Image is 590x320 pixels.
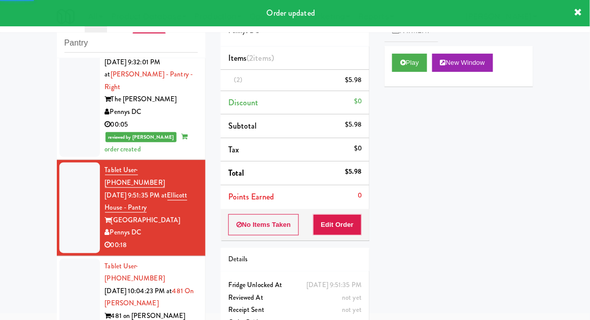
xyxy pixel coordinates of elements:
[228,304,362,316] div: Receipt Sent
[345,166,362,178] div: $5.98
[105,190,167,200] span: [DATE] 9:51:35 PM at
[105,261,165,284] a: Tablet User· [PHONE_NUMBER]
[313,214,362,235] button: Edit Order
[105,69,193,92] a: [PERSON_NAME] - Pantry - Right
[105,214,198,227] div: [GEOGRAPHIC_DATA]
[105,118,198,131] div: 00:05
[228,279,362,292] div: Fridge Unlocked At
[267,7,315,19] span: Order updated
[247,52,274,64] span: (2 )
[342,305,362,314] span: not yet
[105,93,198,106] div: The [PERSON_NAME]
[228,167,245,179] span: Total
[106,132,177,142] span: reviewed by [PERSON_NAME]
[306,279,362,292] div: [DATE] 9:51:35 PM
[228,120,257,132] span: Subtotal
[358,189,362,202] div: 0
[228,292,362,304] div: Reviewed At
[105,106,198,118] div: Pennys DC
[64,34,198,53] input: Search vision orders
[105,165,165,187] span: · [PHONE_NUMBER]
[57,160,205,256] li: Tablet User· [PHONE_NUMBER][DATE] 9:51:35 PM atEllicott House - Pantry[GEOGRAPHIC_DATA]Pennys DC0...
[392,54,427,72] button: Play
[228,27,362,35] h5: Pennys DC
[345,118,362,131] div: $5.98
[432,54,493,72] button: New Window
[228,52,274,64] span: Items
[57,27,205,160] li: Tablet User· [PHONE_NUMBER][DATE] 9:32:01 PM at[PERSON_NAME] - Pantry - RightThe [PERSON_NAME]Pen...
[228,144,239,155] span: Tax
[105,226,198,239] div: Pennys DC
[105,132,188,154] span: order created
[234,75,242,85] span: (2)
[228,214,299,235] button: No Items Taken
[345,74,362,87] div: $5.98
[342,293,362,302] span: not yet
[228,97,259,108] span: Discount
[354,95,362,108] div: $0
[228,253,362,266] div: Details
[105,165,165,188] a: Tablet User· [PHONE_NUMBER]
[105,239,198,252] div: 00:18
[254,52,272,64] ng-pluralize: items
[228,191,274,203] span: Points Earned
[105,286,172,296] span: [DATE] 10:04:23 PM at
[354,142,362,155] div: $0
